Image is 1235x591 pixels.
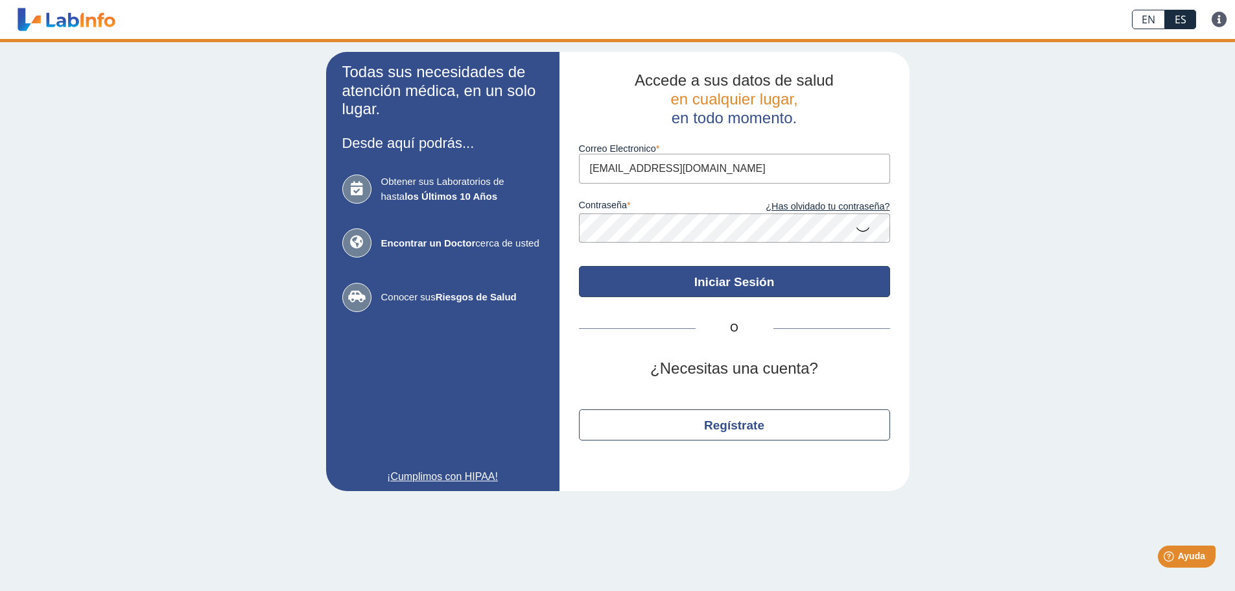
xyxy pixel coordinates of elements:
span: O [696,320,773,336]
b: Riesgos de Salud [436,291,517,302]
a: EN [1132,10,1165,29]
span: Accede a sus datos de salud [635,71,834,89]
label: Correo Electronico [579,143,890,154]
span: en cualquier lugar, [670,90,797,108]
b: Encontrar un Doctor [381,237,476,248]
b: los Últimos 10 Años [405,191,497,202]
span: Conocer sus [381,290,543,305]
h2: Todas sus necesidades de atención médica, en un solo lugar. [342,63,543,119]
button: Regístrate [579,409,890,440]
label: contraseña [579,200,735,214]
iframe: Help widget launcher [1120,540,1221,577]
h2: ¿Necesitas una cuenta? [579,359,890,378]
a: ¿Has olvidado tu contraseña? [735,200,890,214]
span: Obtener sus Laboratorios de hasta [381,175,543,204]
h3: Desde aquí podrás... [342,135,543,151]
button: Iniciar Sesión [579,266,890,297]
a: ES [1165,10,1196,29]
a: ¡Cumplimos con HIPAA! [342,469,543,485]
span: en todo momento. [672,109,797,127]
span: cerca de usted [381,236,543,251]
